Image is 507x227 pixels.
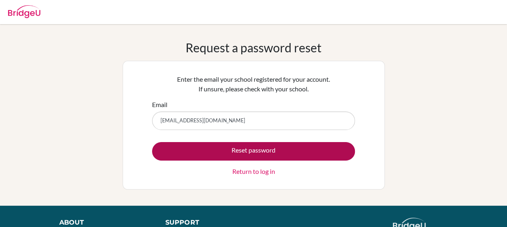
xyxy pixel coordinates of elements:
[152,74,355,94] p: Enter the email your school registered for your account. If unsure, please check with your school.
[8,5,40,18] img: Bridge-U
[152,142,355,161] button: Reset password
[152,100,167,109] label: Email
[232,167,275,176] a: Return to log in
[186,40,321,55] h1: Request a password reset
